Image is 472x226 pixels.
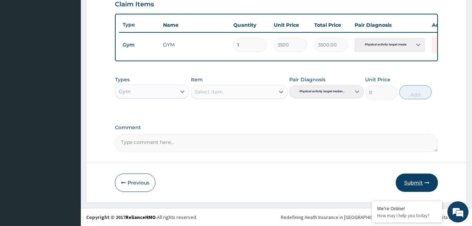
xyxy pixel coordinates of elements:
[195,88,223,95] div: Select Item
[81,208,472,226] footer: All rights reserved.
[115,77,130,83] label: Types
[115,174,155,192] button: Previous
[160,38,230,52] td: GYM
[311,18,351,32] th: Total Price
[365,76,390,83] label: Unit Price
[396,174,438,192] button: Submit
[37,39,118,49] div: Chat with us now
[160,18,230,32] th: Name
[281,214,467,221] div: Redefining Heath Insurance in [GEOGRAPHIC_DATA] using Telemedicine and Data Science!
[351,18,428,32] th: Pair Diagnosis
[377,205,437,212] div: We're Online!
[119,38,160,51] td: Gym
[270,18,311,32] th: Unit Price
[119,88,131,95] div: Gym
[191,76,203,83] label: Item
[13,35,28,53] img: d_794563401_company_1708531726252_794563401
[399,85,432,99] button: Add
[289,76,325,83] label: Pair Diagnosis
[119,18,160,31] th: Type
[115,125,438,131] label: Comment
[86,214,157,220] strong: Copyright © 2017 .
[230,18,270,32] th: Quantity
[125,214,156,220] a: RelianceHMO
[115,1,154,8] h3: Claim Items
[377,213,437,219] p: How may I help you today?
[115,4,132,20] div: Minimize live chat window
[428,18,464,32] th: Actions
[41,68,97,139] span: We're online!
[4,151,134,176] textarea: Type your message and hit 'Enter'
